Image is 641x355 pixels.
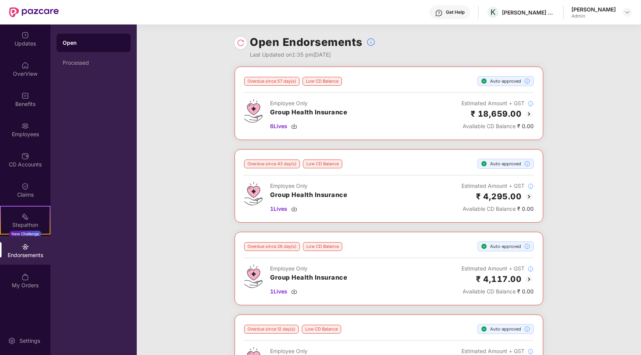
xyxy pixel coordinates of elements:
[476,273,521,285] h2: ₹ 4,117.00
[478,76,534,86] div: Auto-approved
[478,241,534,251] div: Auto-approved
[524,161,530,167] img: svg+xml;base64,PHN2ZyBpZD0iSW5mb18tXzMyeDMyIiBkYXRhLW5hbWU9IkluZm8gLSAzMngzMiIgeG1sbnM9Imh0dHA6Ly...
[270,190,347,200] h3: Group Health Insurance
[303,77,342,86] div: Low CD Balance
[524,243,530,249] img: svg+xml;base64,PHN2ZyBpZD0iSW5mb18tXzMyeDMyIiBkYXRhLW5hbWU9IkluZm8gLSAzMngzMiIgeG1sbnM9Imh0dHA6Ly...
[490,8,495,17] span: K
[244,160,300,168] div: Overdue since 43 day(s)
[481,78,487,84] img: svg+xml;base64,PHN2ZyBpZD0iU3RlcC1Eb25lLTE2eDE2IiB4bWxucz0iaHR0cDovL3d3dy53My5vcmcvMjAwMC9zdmciIH...
[1,221,50,229] div: Stepathon
[21,243,29,251] img: svg+xml;base64,PHN2ZyBpZD0iRW5kb3JzZW1lbnRzIiB4bWxucz0iaHR0cDovL3d3dy53My5vcmcvMjAwMC9zdmciIHdpZH...
[21,122,29,130] img: svg+xml;base64,PHN2ZyBpZD0iRW1wbG95ZWVzIiB4bWxucz0iaHR0cDovL3d3dy53My5vcmcvMjAwMC9zdmciIHdpZHRoPS...
[471,107,522,120] h2: ₹ 18,659.00
[446,9,465,15] div: Get Help
[571,13,616,19] div: Admin
[237,39,244,47] img: svg+xml;base64,PHN2ZyBpZD0iUmVsb2FkLTMyeDMyIiB4bWxucz0iaHR0cDovL3d3dy53My5vcmcvMjAwMC9zdmciIHdpZH...
[481,243,487,249] img: svg+xml;base64,PHN2ZyBpZD0iU3RlcC1Eb25lLTE2eDE2IiB4bWxucz0iaHR0cDovL3d3dy53My5vcmcvMjAwMC9zdmciIH...
[478,324,534,334] div: Auto-approved
[524,109,534,119] img: svg+xml;base64,PHN2ZyBpZD0iQmFjay0yMHgyMCIgeG1sbnM9Imh0dHA6Ly93d3cudzMub3JnLzIwMDAvc3ZnIiB3aWR0aD...
[244,242,300,251] div: Overdue since 26 day(s)
[291,288,297,295] img: svg+xml;base64,PHN2ZyBpZD0iRG93bmxvYWQtMzJ4MzIiIHhtbG5zPSJodHRwOi8vd3d3LnczLm9yZy8yMDAwL3N2ZyIgd2...
[250,34,363,50] h1: Open Endorsements
[244,182,262,205] img: svg+xml;base64,PHN2ZyB4bWxucz0iaHR0cDovL3d3dy53My5vcmcvMjAwMC9zdmciIHdpZHRoPSI0Ny43MTQiIGhlaWdodD...
[524,275,534,284] img: svg+xml;base64,PHN2ZyBpZD0iQmFjay0yMHgyMCIgeG1sbnM9Imh0dHA6Ly93d3cudzMub3JnLzIwMDAvc3ZnIiB3aWR0aD...
[63,60,125,66] div: Processed
[9,7,59,17] img: New Pazcare Logo
[63,39,125,47] div: Open
[17,337,42,345] div: Settings
[461,287,534,296] div: ₹ 0.00
[463,205,516,212] span: Available CD Balance
[502,9,555,16] div: [PERSON_NAME] ADVISORS PRIVATE LIMITED
[244,325,299,334] div: Overdue since 12 day(s)
[461,99,534,107] div: Estimated Amount + GST
[244,99,262,123] img: svg+xml;base64,PHN2ZyB4bWxucz0iaHR0cDovL3d3dy53My5vcmcvMjAwMC9zdmciIHdpZHRoPSI0Ny43MTQiIGhlaWdodD...
[528,101,534,107] img: svg+xml;base64,PHN2ZyBpZD0iSW5mb18tXzMyeDMyIiBkYXRhLW5hbWU9IkluZm8gLSAzMngzMiIgeG1sbnM9Imh0dHA6Ly...
[270,122,287,130] span: 6 Lives
[244,77,299,86] div: Overdue since 57 day(s)
[21,62,29,69] img: svg+xml;base64,PHN2ZyBpZD0iSG9tZSIgeG1sbnM9Imh0dHA6Ly93d3cudzMub3JnLzIwMDAvc3ZnIiB3aWR0aD0iMjAiIG...
[21,31,29,39] img: svg+xml;base64,PHN2ZyBpZD0iVXBkYXRlZCIgeG1sbnM9Imh0dHA6Ly93d3cudzMub3JnLzIwMDAvc3ZnIiB3aWR0aD0iMj...
[270,182,347,190] div: Employee Only
[244,264,262,288] img: svg+xml;base64,PHN2ZyB4bWxucz0iaHR0cDovL3d3dy53My5vcmcvMjAwMC9zdmciIHdpZHRoPSI0Ny43MTQiIGhlaWdodD...
[291,206,297,212] img: svg+xml;base64,PHN2ZyBpZD0iRG93bmxvYWQtMzJ4MzIiIHhtbG5zPSJodHRwOi8vd3d3LnczLm9yZy8yMDAwL3N2ZyIgd2...
[9,231,41,237] div: New Challenge
[528,183,534,189] img: svg+xml;base64,PHN2ZyBpZD0iSW5mb18tXzMyeDMyIiBkYXRhLW5hbWU9IkluZm8gLSAzMngzMiIgeG1sbnM9Imh0dHA6Ly...
[481,326,487,332] img: svg+xml;base64,PHN2ZyBpZD0iU3RlcC1Eb25lLTE2eDE2IiB4bWxucz0iaHR0cDovL3d3dy53My5vcmcvMjAwMC9zdmciIH...
[8,337,16,345] img: svg+xml;base64,PHN2ZyBpZD0iU2V0dGluZy0yMHgyMCIgeG1sbnM9Imh0dHA6Ly93d3cudzMub3JnLzIwMDAvc3ZnIiB3aW...
[303,160,342,168] div: Low CD Balance
[270,99,347,107] div: Employee Only
[476,190,521,203] h2: ₹ 4,295.00
[624,9,630,15] img: svg+xml;base64,PHN2ZyBpZD0iRHJvcGRvd24tMzJ4MzIiIHhtbG5zPSJodHRwOi8vd3d3LnczLm9yZy8yMDAwL3N2ZyIgd2...
[21,182,29,190] img: svg+xml;base64,PHN2ZyBpZD0iQ2xhaW0iIHhtbG5zPSJodHRwOi8vd3d3LnczLm9yZy8yMDAwL3N2ZyIgd2lkdGg9IjIwIi...
[461,182,534,190] div: Estimated Amount + GST
[461,264,534,273] div: Estimated Amount + GST
[366,37,376,47] img: svg+xml;base64,PHN2ZyBpZD0iSW5mb18tXzMyeDMyIiBkYXRhLW5hbWU9IkluZm8gLSAzMngzMiIgeG1sbnM9Imh0dHA6Ly...
[21,152,29,160] img: svg+xml;base64,PHN2ZyBpZD0iQ0RfQWNjb3VudHMiIGRhdGEtbmFtZT0iQ0QgQWNjb3VudHMiIHhtbG5zPSJodHRwOi8vd3...
[270,205,287,213] span: 1 Lives
[524,78,530,84] img: svg+xml;base64,PHN2ZyBpZD0iSW5mb18tXzMyeDMyIiBkYXRhLW5hbWU9IkluZm8gLSAzMngzMiIgeG1sbnM9Imh0dHA6Ly...
[571,6,616,13] div: [PERSON_NAME]
[461,205,534,213] div: ₹ 0.00
[21,213,29,220] img: svg+xml;base64,PHN2ZyB4bWxucz0iaHR0cDovL3d3dy53My5vcmcvMjAwMC9zdmciIHdpZHRoPSIyMSIgaGVpZ2h0PSIyMC...
[524,326,530,332] img: svg+xml;base64,PHN2ZyBpZD0iSW5mb18tXzMyeDMyIiBkYXRhLW5hbWU9IkluZm8gLSAzMngzMiIgeG1sbnM9Imh0dHA6Ly...
[270,264,347,273] div: Employee Only
[21,273,29,281] img: svg+xml;base64,PHN2ZyBpZD0iTXlfT3JkZXJzIiBkYXRhLW5hbWU9Ik15IE9yZGVycyIgeG1sbnM9Imh0dHA6Ly93d3cudz...
[303,242,342,251] div: Low CD Balance
[478,159,534,169] div: Auto-approved
[463,288,516,295] span: Available CD Balance
[461,122,534,130] div: ₹ 0.00
[302,325,341,334] div: Low CD Balance
[250,50,376,59] div: Last Updated on 1:35 pm[DATE]
[435,9,443,17] img: svg+xml;base64,PHN2ZyBpZD0iSGVscC0zMngzMiIgeG1sbnM9Imh0dHA6Ly93d3cudzMub3JnLzIwMDAvc3ZnIiB3aWR0aD...
[524,192,534,201] img: svg+xml;base64,PHN2ZyBpZD0iQmFjay0yMHgyMCIgeG1sbnM9Imh0dHA6Ly93d3cudzMub3JnLzIwMDAvc3ZnIiB3aWR0aD...
[481,161,487,167] img: svg+xml;base64,PHN2ZyBpZD0iU3RlcC1Eb25lLTE2eDE2IiB4bWxucz0iaHR0cDovL3d3dy53My5vcmcvMjAwMC9zdmciIH...
[21,92,29,99] img: svg+xml;base64,PHN2ZyBpZD0iQmVuZWZpdHMiIHhtbG5zPSJodHRwOi8vd3d3LnczLm9yZy8yMDAwL3N2ZyIgd2lkdGg9Ij...
[270,287,287,296] span: 1 Lives
[528,348,534,355] img: svg+xml;base64,PHN2ZyBpZD0iSW5mb18tXzMyeDMyIiBkYXRhLW5hbWU9IkluZm8gLSAzMngzMiIgeG1sbnM9Imh0dHA6Ly...
[463,123,516,129] span: Available CD Balance
[528,266,534,272] img: svg+xml;base64,PHN2ZyBpZD0iSW5mb18tXzMyeDMyIiBkYXRhLW5hbWU9IkluZm8gLSAzMngzMiIgeG1sbnM9Imh0dHA6Ly...
[291,123,297,129] img: svg+xml;base64,PHN2ZyBpZD0iRG93bmxvYWQtMzJ4MzIiIHhtbG5zPSJodHRwOi8vd3d3LnczLm9yZy8yMDAwL3N2ZyIgd2...
[270,273,347,283] h3: Group Health Insurance
[270,107,347,117] h3: Group Health Insurance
